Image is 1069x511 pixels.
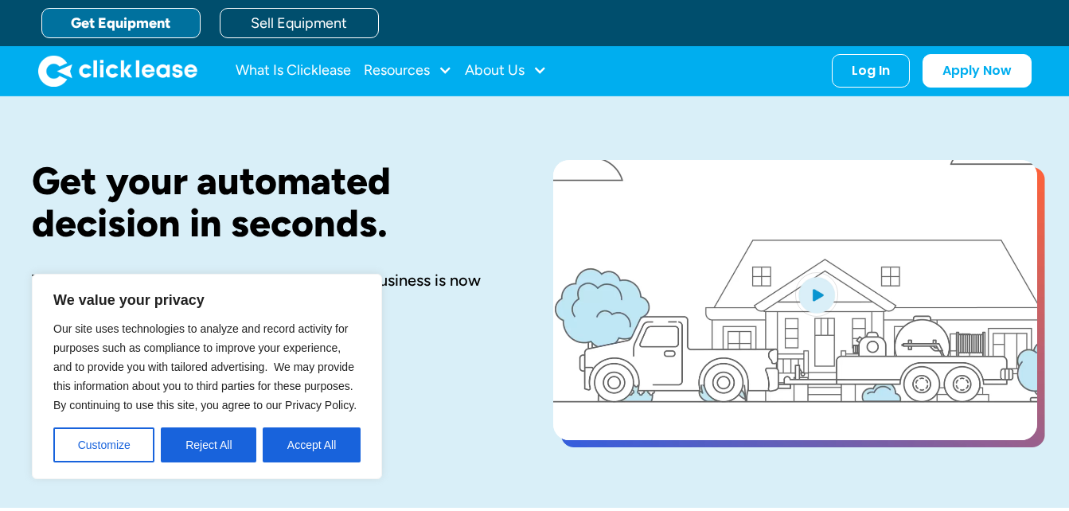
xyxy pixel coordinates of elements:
button: Customize [53,427,154,462]
p: We value your privacy [53,291,361,310]
span: Our site uses technologies to analyze and record activity for purposes such as compliance to impr... [53,322,357,412]
img: Blue play button logo on a light blue circular background [795,272,838,317]
a: Sell Equipment [220,8,379,38]
div: We value your privacy [32,274,382,479]
button: Accept All [263,427,361,462]
img: Clicklease logo [38,55,197,87]
h1: Get your automated decision in seconds. [32,160,502,244]
button: Reject All [161,427,256,462]
div: Resources [364,55,452,87]
a: What Is Clicklease [236,55,351,87]
a: home [38,55,197,87]
a: open lightbox [553,160,1037,440]
div: Log In [852,63,890,79]
a: Get Equipment [41,8,201,38]
a: Apply Now [923,54,1032,88]
div: The equipment you need to start or grow your business is now affordable with Clicklease. [32,270,502,311]
div: About Us [465,55,547,87]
